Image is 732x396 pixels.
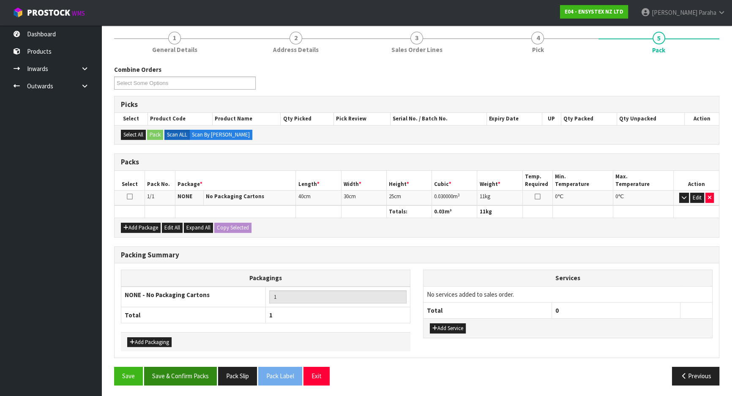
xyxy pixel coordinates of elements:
span: [PERSON_NAME] [652,8,697,16]
sup: 3 [458,192,460,198]
label: Scan By [PERSON_NAME] [189,130,252,140]
span: 2 [290,32,302,44]
label: Scan ALL [164,130,190,140]
th: Action [684,113,719,125]
th: Width [341,171,386,191]
th: Qty Picked [281,113,334,125]
span: 1/1 [147,193,154,200]
span: 1 [269,311,273,319]
button: Exit [303,367,330,385]
th: Expiry Date [486,113,542,125]
th: Max. Temperature [613,171,674,191]
th: Totals: [386,205,432,218]
button: Add Package [121,223,161,233]
span: ProStock [27,7,70,18]
span: 5 [653,32,665,44]
span: Address Details [273,45,319,54]
span: 11 [479,193,484,200]
span: Pick [532,45,544,54]
th: Pick Review [334,113,391,125]
strong: E04 - ENSYSTEX NZ LTD [565,8,623,15]
span: 0 [615,193,618,200]
td: kg [477,191,522,205]
span: 0.030000 [434,193,453,200]
h3: Packs [121,158,713,166]
span: 3 [410,32,423,44]
button: Save [114,367,143,385]
td: cm [386,191,432,205]
span: 0 [555,306,559,314]
strong: NONE - No Packaging Cartons [125,291,210,299]
th: Length [296,171,341,191]
td: ℃ [553,191,613,205]
span: 11 [479,208,485,215]
th: Product Code [147,113,212,125]
button: Edit All [162,223,183,233]
th: Weight [477,171,522,191]
span: Expand All [186,224,210,231]
button: Add Service [430,323,466,333]
th: Serial No. / Batch No. [391,113,487,125]
strong: NONE [178,193,192,200]
button: Pack Slip [218,367,257,385]
span: Paraha [699,8,716,16]
th: Total [121,307,266,323]
th: kg [477,205,522,218]
h3: Picks [121,101,713,109]
th: Cubic [432,171,477,191]
button: Pack [147,130,163,140]
button: Copy Selected [214,223,251,233]
button: Select All [121,130,146,140]
span: Pack [114,59,719,391]
span: 4 [531,32,544,44]
img: cube-alt.png [13,7,23,18]
th: UP [542,113,561,125]
label: Combine Orders [114,65,161,74]
th: Temp. Required [522,171,553,191]
th: Min. Temperature [553,171,613,191]
small: WMS [72,9,85,17]
th: Select [115,113,147,125]
th: Total [423,303,552,319]
button: Expand All [184,223,213,233]
span: 0 [555,193,557,200]
span: 40 [298,193,303,200]
span: 30 [344,193,349,200]
td: cm [341,191,386,205]
th: Qty Unpacked [617,113,685,125]
th: Pack No. [145,171,175,191]
span: Sales Order Lines [391,45,442,54]
th: Package [175,171,296,191]
span: 0.03 [434,208,445,215]
button: Pack Label [258,367,302,385]
td: ℃ [613,191,674,205]
th: Product Name [213,113,281,125]
h3: Packing Summary [121,251,713,259]
a: E04 - ENSYSTEX NZ LTD [560,5,628,19]
span: 25 [389,193,394,200]
td: m [432,191,477,205]
th: Qty Packed [561,113,617,125]
td: No services added to sales order. [423,286,712,302]
span: 1 [168,32,181,44]
th: Height [386,171,432,191]
span: Pack [652,46,665,55]
th: Action [674,171,719,191]
button: Add Packaging [127,337,172,347]
button: Previous [672,367,719,385]
button: Save & Confirm Packs [144,367,217,385]
th: Select [115,171,145,191]
th: Services [423,270,712,286]
button: Edit [690,193,704,203]
td: cm [296,191,341,205]
strong: No Packaging Cartons [206,193,264,200]
th: Packagings [121,270,410,287]
span: General Details [152,45,197,54]
th: m³ [432,205,477,218]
